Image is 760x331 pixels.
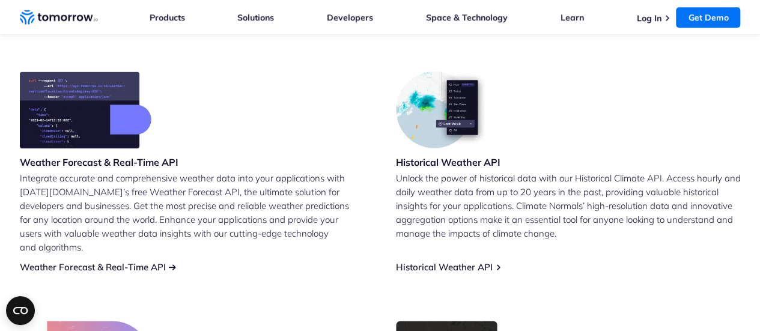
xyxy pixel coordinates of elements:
h3: Weather Forecast & Real-Time API [20,156,178,169]
a: Log In [636,13,661,23]
a: Developers [327,12,373,23]
p: Unlock the power of historical data with our Historical Climate API. Access hourly and daily weat... [396,171,741,240]
a: Learn [561,12,584,23]
a: Space & Technology [426,12,508,23]
h3: Historical Weather API [396,156,500,169]
a: Home link [20,8,98,26]
a: Solutions [237,12,274,23]
a: Get Demo [676,7,740,28]
a: Products [150,12,185,23]
a: Weather Forecast & Real-Time API [20,261,166,273]
button: Open CMP widget [6,296,35,325]
p: Integrate accurate and comprehensive weather data into your applications with [DATE][DOMAIN_NAME]... [20,171,365,254]
a: Historical Weather API [396,261,493,273]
